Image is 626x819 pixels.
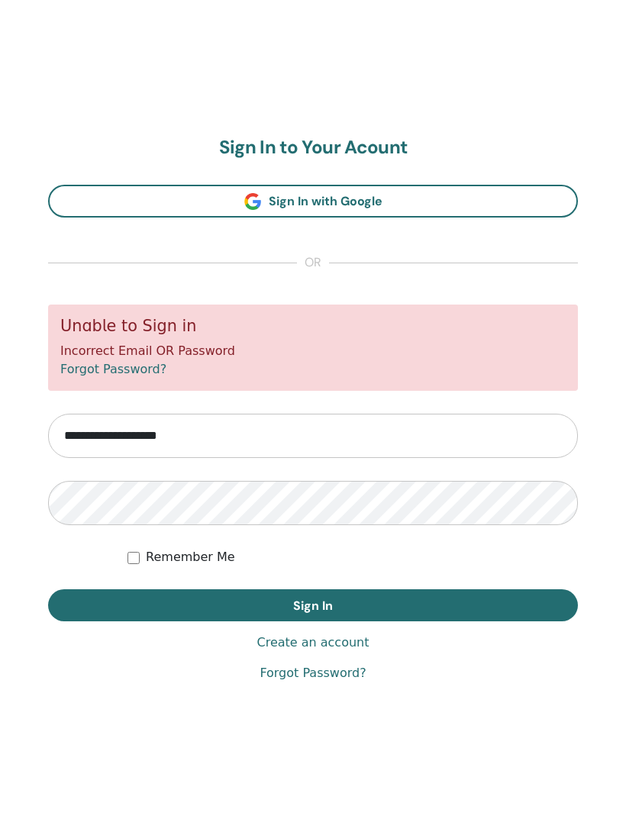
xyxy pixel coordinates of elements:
[146,548,235,566] label: Remember Me
[48,185,578,218] a: Sign In with Google
[293,598,333,614] span: Sign In
[127,548,578,566] div: Keep me authenticated indefinitely or until I manually logout
[60,317,566,336] h5: Unable to Sign in
[48,589,578,621] button: Sign In
[269,193,382,209] span: Sign In with Google
[60,362,166,376] a: Forgot Password?
[297,254,329,272] span: or
[48,137,578,159] h2: Sign In to Your Acount
[257,634,369,652] a: Create an account
[260,664,366,682] a: Forgot Password?
[48,305,578,391] div: Incorrect Email OR Password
